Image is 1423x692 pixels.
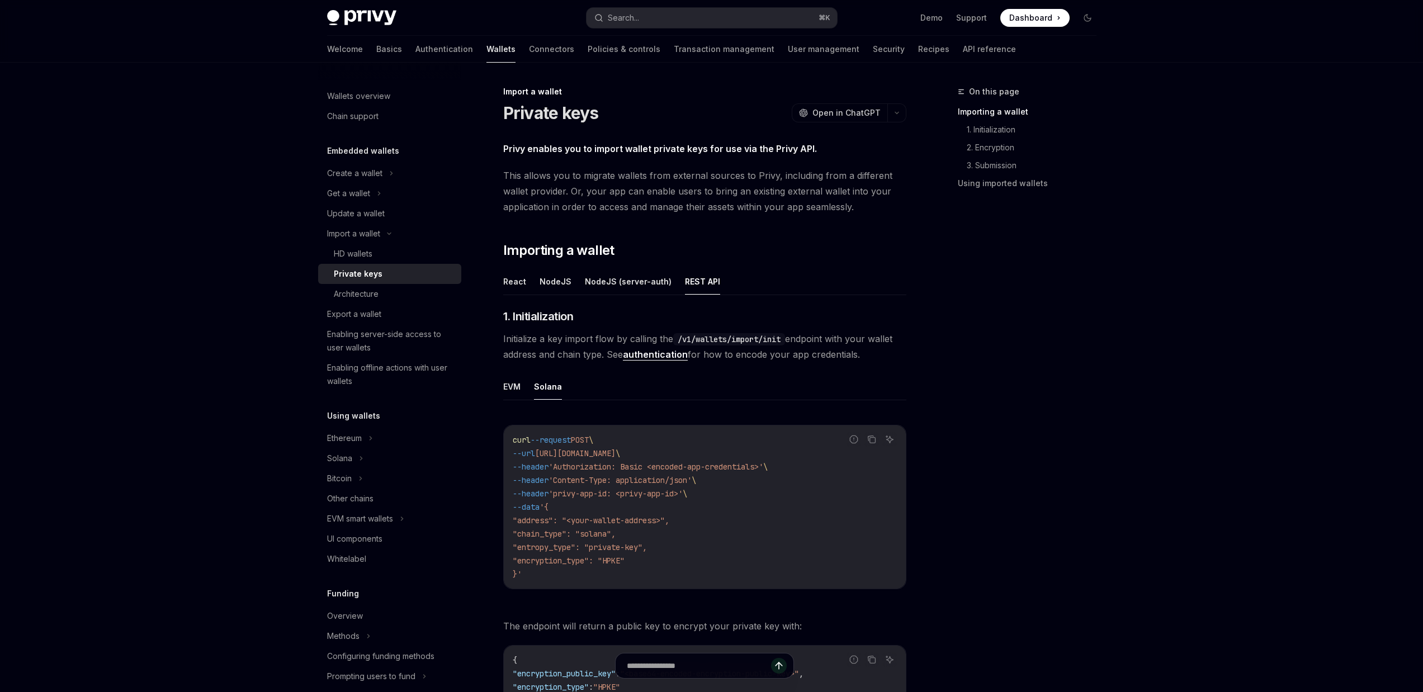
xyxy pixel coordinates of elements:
div: Get a wallet [327,187,370,200]
a: User management [788,36,859,63]
div: Create a wallet [327,167,382,180]
div: Architecture [334,287,379,301]
h5: Funding [327,587,359,600]
a: Update a wallet [318,203,461,224]
div: Chain support [327,110,379,123]
a: Dashboard [1000,9,1070,27]
a: Other chains [318,489,461,509]
a: Transaction management [674,36,774,63]
button: Copy the contents from the code block [864,432,879,447]
a: Overview [318,606,461,626]
input: Ask a question... [627,653,771,678]
a: Wallets overview [318,86,461,106]
button: Import a wallet [318,224,461,244]
span: 'Authorization: Basic <encoded-app-credentials>' [549,462,763,472]
button: Prompting users to fund [318,666,461,686]
a: Architecture [318,284,461,304]
a: Authentication [415,36,473,63]
span: --url [513,448,535,458]
div: Prompting users to fund [327,670,415,683]
span: On this page [969,85,1019,98]
span: "entropy_type": "private-key", [513,542,647,552]
span: Open in ChatGPT [812,107,881,119]
button: EVM smart wallets [318,509,461,529]
div: Import a wallet [503,86,906,97]
div: Ethereum [327,432,362,445]
a: Whitelabel [318,549,461,569]
div: UI components [327,532,382,546]
span: 'Content-Type: application/json' [549,475,692,485]
a: 2. Encryption [958,139,1105,157]
a: API reference [963,36,1016,63]
div: Overview [327,609,363,623]
div: Search... [608,11,639,25]
button: NodeJS [540,268,571,295]
button: NodeJS (server-auth) [585,268,672,295]
span: --header [513,462,549,472]
button: Bitcoin [318,468,461,489]
h5: Embedded wallets [327,144,399,158]
a: 3. Submission [958,157,1105,174]
a: Connectors [529,36,574,63]
div: Bitcoin [327,472,352,485]
button: Methods [318,626,461,646]
a: authentication [623,349,688,361]
a: Export a wallet [318,304,461,324]
div: Whitelabel [327,552,366,566]
button: Open in ChatGPT [792,103,887,122]
a: Enabling offline actions with user wallets [318,358,461,391]
button: Send message [771,658,787,674]
a: Basics [376,36,402,63]
span: POST [571,435,589,445]
a: Recipes [918,36,949,63]
span: "encryption_type": "HPKE" [513,556,625,566]
a: Private keys [318,264,461,284]
a: Security [873,36,905,63]
code: /v1/wallets/import/init [673,333,785,345]
button: Create a wallet [318,163,461,183]
span: curl [513,435,531,445]
span: Dashboard [1009,12,1052,23]
div: EVM smart wallets [327,512,393,525]
span: \ [763,462,768,472]
div: Export a wallet [327,307,381,321]
a: Wallets [486,36,516,63]
h1: Private keys [503,103,599,123]
button: Ask AI [882,432,897,447]
div: Configuring funding methods [327,650,434,663]
a: Demo [920,12,943,23]
a: Support [956,12,987,23]
span: 'privy-app-id: <privy-app-id>' [549,489,683,499]
div: Wallets overview [327,89,390,103]
button: Solana [318,448,461,468]
span: This allows you to migrate wallets from external sources to Privy, including from a different wal... [503,168,906,215]
a: HD wallets [318,244,461,264]
button: Report incorrect code [847,432,861,447]
span: --data [513,502,540,512]
span: \ [616,448,620,458]
div: Methods [327,629,360,643]
div: Update a wallet [327,207,385,220]
div: Enabling offline actions with user wallets [327,361,455,388]
a: Policies & controls [588,36,660,63]
div: HD wallets [334,247,372,260]
img: dark logo [327,10,396,26]
span: --request [531,435,571,445]
a: Enabling server-side access to user wallets [318,324,461,358]
span: \ [589,435,593,445]
h5: Using wallets [327,409,380,423]
span: ⌘ K [819,13,830,22]
button: REST API [685,268,720,295]
span: "chain_type": "solana", [513,529,616,539]
a: Using imported wallets [958,174,1105,192]
span: Importing a wallet [503,241,614,259]
span: The endpoint will return a public key to encrypt your private key with: [503,618,906,634]
button: Toggle dark mode [1079,9,1096,27]
div: Enabling server-side access to user wallets [327,328,455,354]
span: --header [513,475,549,485]
div: Other chains [327,492,374,505]
span: "address": "<your-wallet-address>", [513,515,669,525]
span: \ [683,489,687,499]
span: --header [513,489,549,499]
a: Configuring funding methods [318,646,461,666]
